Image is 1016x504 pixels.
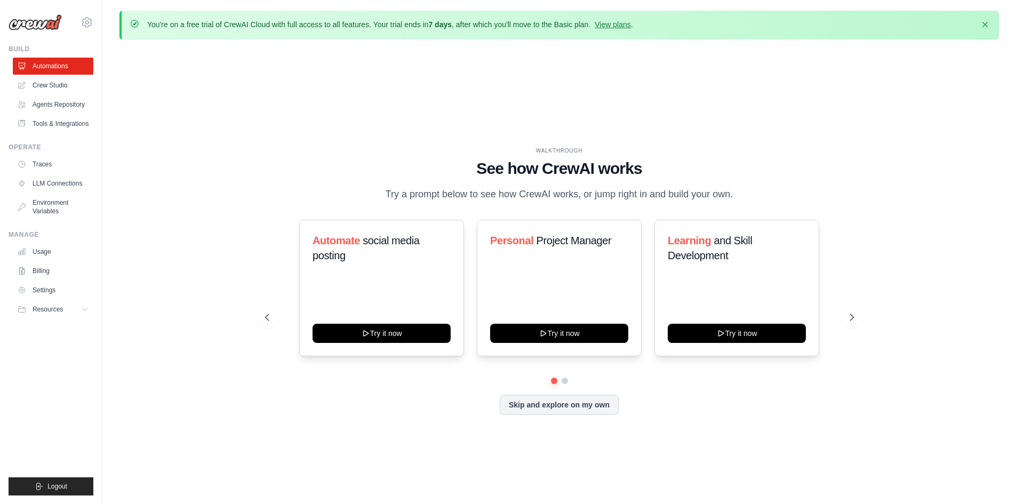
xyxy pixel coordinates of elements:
[595,20,630,29] a: View plans
[380,187,739,202] p: Try a prompt below to see how CrewAI works, or jump right in and build your own.
[13,175,93,192] a: LLM Connections
[13,96,93,113] a: Agents Repository
[13,115,93,132] a: Tools & Integrations
[9,230,93,239] div: Manage
[13,156,93,173] a: Traces
[313,324,451,343] button: Try it now
[265,147,854,155] div: WALKTHROUGH
[13,282,93,299] a: Settings
[13,77,93,94] a: Crew Studio
[13,58,93,75] a: Automations
[265,159,854,178] h1: See how CrewAI works
[490,235,533,246] span: Personal
[668,235,752,261] span: and Skill Development
[33,305,63,314] span: Resources
[536,235,611,246] span: Project Manager
[490,324,628,343] button: Try it now
[13,262,93,279] a: Billing
[147,19,633,30] p: You're on a free trial of CrewAI Cloud with full access to all features. Your trial ends in , aft...
[47,482,67,491] span: Logout
[668,324,806,343] button: Try it now
[500,395,619,415] button: Skip and explore on my own
[9,143,93,151] div: Operate
[313,235,360,246] span: Automate
[668,235,711,246] span: Learning
[9,477,93,495] button: Logout
[313,235,420,261] span: social media posting
[9,45,93,53] div: Build
[13,301,93,318] button: Resources
[13,194,93,220] a: Environment Variables
[13,243,93,260] a: Usage
[9,14,62,30] img: Logo
[428,20,452,29] strong: 7 days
